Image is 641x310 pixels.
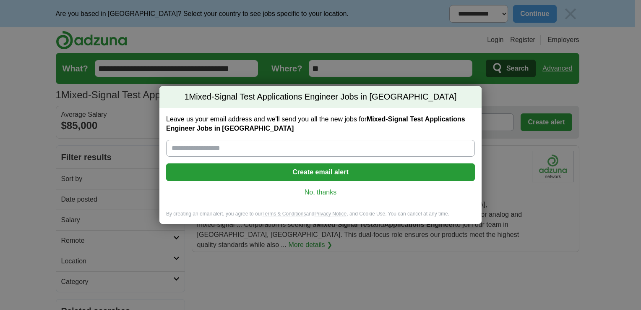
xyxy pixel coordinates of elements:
div: By creating an email alert, you agree to our and , and Cookie Use. You can cancel at any time. [159,210,482,224]
a: Terms & Conditions [262,211,306,217]
span: 1 [184,91,189,103]
strong: Mixed-Signal Test Applications Engineer Jobs in [GEOGRAPHIC_DATA] [166,116,465,132]
a: No, thanks [173,188,468,197]
a: Privacy Notice [315,211,347,217]
button: Create email alert [166,163,475,181]
label: Leave us your email address and we'll send you all the new jobs for [166,115,475,133]
h2: Mixed-Signal Test Applications Engineer Jobs in [GEOGRAPHIC_DATA] [159,86,482,108]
